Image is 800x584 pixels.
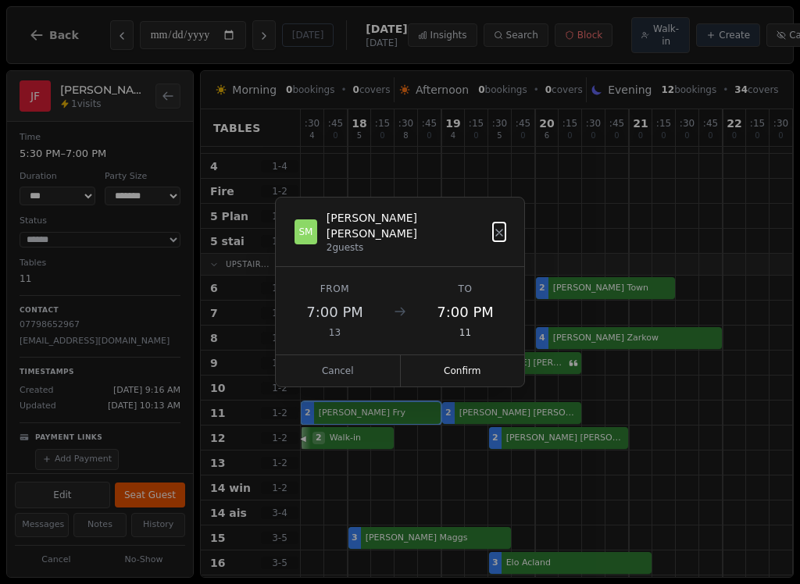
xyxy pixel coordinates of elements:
[276,355,401,386] button: Cancel
[327,210,493,241] div: [PERSON_NAME] [PERSON_NAME]
[295,219,317,244] div: SM
[425,326,505,339] div: 11
[327,241,493,254] div: 2 guests
[401,355,525,386] button: Confirm
[295,301,375,323] div: 7:00 PM
[425,301,505,323] div: 7:00 PM
[425,283,505,295] div: To
[295,326,375,339] div: 13
[295,283,375,295] div: From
